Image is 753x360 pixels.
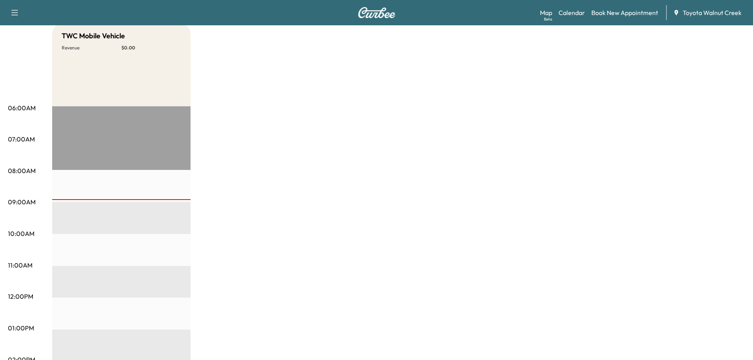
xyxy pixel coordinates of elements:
[540,8,552,17] a: MapBeta
[62,45,121,51] p: Revenue
[8,103,36,113] p: 06:00AM
[8,260,32,270] p: 11:00AM
[544,16,552,22] div: Beta
[62,30,125,41] h5: TWC Mobile Vehicle
[8,323,34,333] p: 01:00PM
[121,45,181,51] p: $ 0.00
[591,8,658,17] a: Book New Appointment
[559,8,585,17] a: Calendar
[683,8,742,17] span: Toyota Walnut Creek
[8,197,36,207] p: 09:00AM
[358,7,396,18] img: Curbee Logo
[8,166,36,175] p: 08:00AM
[8,134,35,144] p: 07:00AM
[8,292,33,301] p: 12:00PM
[8,229,34,238] p: 10:00AM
